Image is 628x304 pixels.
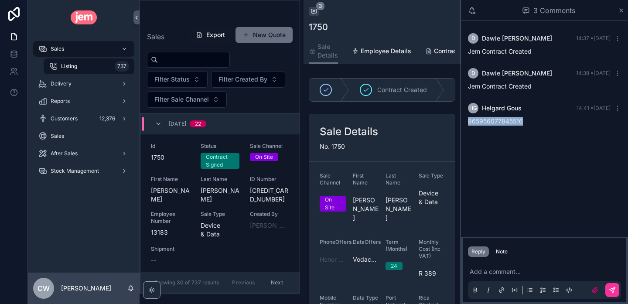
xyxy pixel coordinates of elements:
[28,35,140,190] div: scrollable content
[325,196,341,212] div: On Site
[33,111,134,126] a: Customers12,376
[576,70,611,76] span: 14:38 • [DATE]
[201,221,240,239] span: Device & Data
[353,172,368,186] span: First Name
[235,27,293,43] button: New Quote
[471,70,475,77] span: D
[425,43,459,61] a: Contract
[151,143,190,150] span: Id
[309,7,319,17] button: 3
[33,146,134,161] a: After Sales
[471,35,475,42] span: D
[211,71,285,88] button: Select Button
[206,153,235,169] div: Contract Signed
[577,105,611,111] span: 14:41 • [DATE]
[377,85,427,94] span: Contract Created
[201,211,240,218] span: Sale Type
[386,172,400,186] span: Last Name
[250,143,289,150] span: Sale Channel
[33,76,134,92] a: Delivery
[320,172,340,186] span: Sale Channel
[309,21,328,33] h1: 1750
[201,176,240,183] span: Last Name
[71,10,97,24] img: App logo
[419,239,440,259] span: Monthly Cost (Inc VAT)
[482,69,552,78] span: Dawie [PERSON_NAME]
[147,71,208,88] button: Select Button
[151,246,190,253] span: Shipment
[468,82,532,90] span: Jem Contract Created
[352,43,411,61] a: Employee Details
[169,120,186,127] span: [DATE]
[434,47,459,55] span: Contract
[147,91,227,108] button: Select Button
[201,186,240,204] span: [PERSON_NAME]
[33,93,134,109] a: Reports
[115,61,129,72] div: 737
[154,279,219,286] span: Showing 30 of 737 results
[201,143,240,150] span: Status
[353,294,378,301] span: Data Type
[320,125,378,139] h2: Sale Details
[265,276,289,289] button: Next
[316,2,325,10] span: 3
[61,284,111,293] p: [PERSON_NAME]
[576,35,611,41] span: 14:37 • [DATE]
[97,113,118,124] div: 12,376
[51,98,70,105] span: Reports
[320,143,345,150] span: No. 1750
[154,95,209,104] span: Filter Sale Channel
[353,239,381,245] span: DataOffers
[468,246,489,257] button: Reply
[250,221,289,230] a: [PERSON_NAME]
[140,130,300,277] a: Id1750StatusContract SignedSale ChannelOn SiteFirst Name[PERSON_NAME]Last Name[PERSON_NAME]ID Num...
[151,211,190,225] span: Employee Number
[61,63,77,70] span: Listing
[320,255,346,264] a: Honor X5b
[151,176,190,183] span: First Name
[468,48,532,55] span: Jem Contract Created
[33,128,134,144] a: Sales
[33,41,134,57] a: Sales
[151,256,156,265] span: --
[250,186,289,204] span: [CREDIT_CARD_NUMBER]
[151,153,190,162] span: 1750
[492,246,511,257] button: Note
[250,211,289,218] span: Created By
[353,255,379,264] span: Vodacom 5Gb
[361,47,411,55] span: Employee Details
[151,186,190,204] span: [PERSON_NAME]
[51,150,78,157] span: After Sales
[482,104,522,113] span: Helgard Gous
[33,163,134,179] a: Stock Management
[250,176,289,183] span: ID Number
[391,262,397,270] div: 24
[309,39,338,64] a: Sale Details
[51,80,72,87] span: Delivery
[151,228,190,237] span: 13183
[317,42,338,60] span: Sale Details
[496,248,508,255] div: Note
[469,105,477,112] span: HG
[419,189,445,206] span: Device & Data
[482,34,552,43] span: Dawie [PERSON_NAME]
[386,196,412,222] span: [PERSON_NAME]
[218,75,267,84] span: Filter Created By
[51,45,64,52] span: Sales
[255,153,273,161] div: On Site
[419,172,443,179] span: Sale Type
[386,239,407,252] span: Term (Months)
[38,283,50,294] span: CW
[154,75,190,84] span: Filter Status
[468,117,523,125] span: 865956077845516
[44,58,134,74] a: Listing737
[195,120,201,127] div: 22
[320,239,352,245] span: PhoneOffers
[189,27,232,43] button: Export
[51,133,64,140] span: Sales
[353,196,379,222] span: [PERSON_NAME]
[147,31,164,42] span: Sales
